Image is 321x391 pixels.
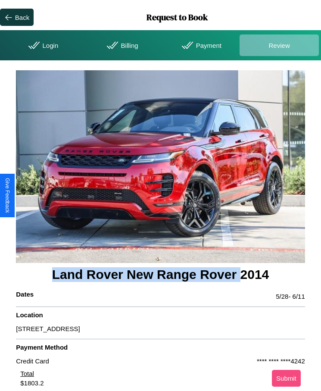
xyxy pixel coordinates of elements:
[4,178,10,213] div: Give Feedback
[16,70,305,263] img: car
[20,370,44,379] div: Total
[81,34,161,56] div: Billing
[16,311,305,323] h4: Location
[272,370,301,387] button: Submit
[15,14,29,21] div: Back
[16,263,305,286] h3: Land Rover New Range Rover 2014
[16,344,305,355] h4: Payment Method
[16,355,49,367] p: Credit Card
[276,291,305,302] p: 5 / 28 - 6 / 11
[34,11,321,23] h1: Request to Book
[240,34,319,56] div: Review
[16,291,34,302] h4: Dates
[161,34,240,56] div: Payment
[20,379,44,387] div: $ 1803.2
[16,323,305,335] p: [STREET_ADDRESS]
[2,34,81,56] div: Login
